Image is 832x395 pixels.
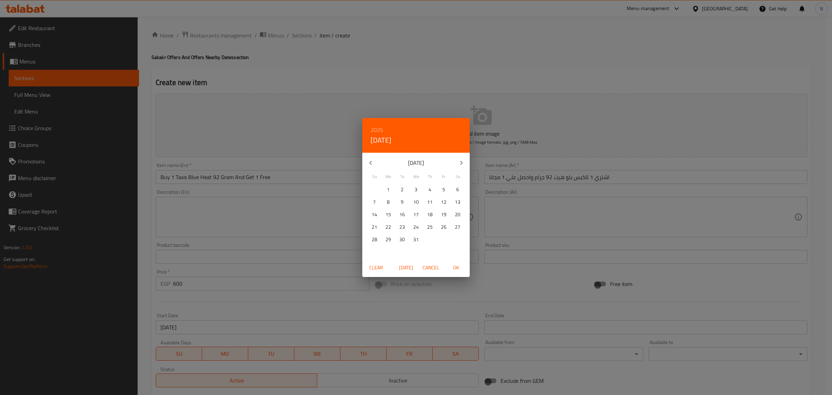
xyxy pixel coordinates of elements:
[368,209,381,221] button: 14
[437,196,450,209] button: 12
[396,221,408,234] button: 23
[371,125,383,135] button: 2025
[382,174,395,180] span: Mo
[451,184,464,196] button: 6
[371,135,391,146] button: [DATE]
[441,223,447,232] p: 26
[368,263,384,272] span: Clear
[424,221,436,234] button: 25
[410,174,422,180] span: We
[445,261,467,274] button: OK
[428,185,431,194] p: 4
[427,223,433,232] p: 25
[410,221,422,234] button: 24
[410,209,422,221] button: 17
[451,221,464,234] button: 27
[368,196,381,209] button: 7
[427,198,433,207] p: 11
[420,261,442,274] button: Cancel
[410,196,422,209] button: 10
[372,210,377,219] p: 14
[448,263,464,272] span: OK
[455,223,460,232] p: 27
[395,261,417,274] button: [DATE]
[437,209,450,221] button: 19
[398,263,414,272] span: [DATE]
[382,184,395,196] button: 1
[424,209,436,221] button: 18
[396,196,408,209] button: 9
[365,261,387,274] button: Clear
[424,174,436,180] span: Th
[456,185,459,194] p: 6
[372,223,377,232] p: 21
[373,198,376,207] p: 7
[368,174,381,180] span: Su
[368,234,381,246] button: 28
[401,185,404,194] p: 2
[385,223,391,232] p: 22
[401,198,404,207] p: 9
[423,263,439,272] span: Cancel
[372,235,377,244] p: 28
[413,223,419,232] p: 24
[382,209,395,221] button: 15
[441,198,447,207] p: 12
[413,235,419,244] p: 31
[387,198,390,207] p: 8
[385,235,391,244] p: 29
[368,221,381,234] button: 21
[399,223,405,232] p: 23
[387,185,390,194] p: 1
[399,235,405,244] p: 30
[396,209,408,221] button: 16
[451,174,464,180] span: Sa
[442,185,445,194] p: 5
[455,210,460,219] p: 20
[382,221,395,234] button: 22
[379,159,453,167] p: [DATE]
[455,198,460,207] p: 13
[437,221,450,234] button: 26
[441,210,447,219] p: 19
[382,234,395,246] button: 29
[451,196,464,209] button: 13
[396,184,408,196] button: 2
[437,184,450,196] button: 5
[382,196,395,209] button: 8
[396,234,408,246] button: 30
[410,184,422,196] button: 3
[424,184,436,196] button: 4
[424,196,436,209] button: 11
[396,174,408,180] span: Tu
[410,234,422,246] button: 31
[399,210,405,219] p: 16
[437,174,450,180] span: Fr
[385,210,391,219] p: 15
[451,209,464,221] button: 20
[413,210,419,219] p: 17
[415,185,417,194] p: 3
[413,198,419,207] p: 10
[427,210,433,219] p: 18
